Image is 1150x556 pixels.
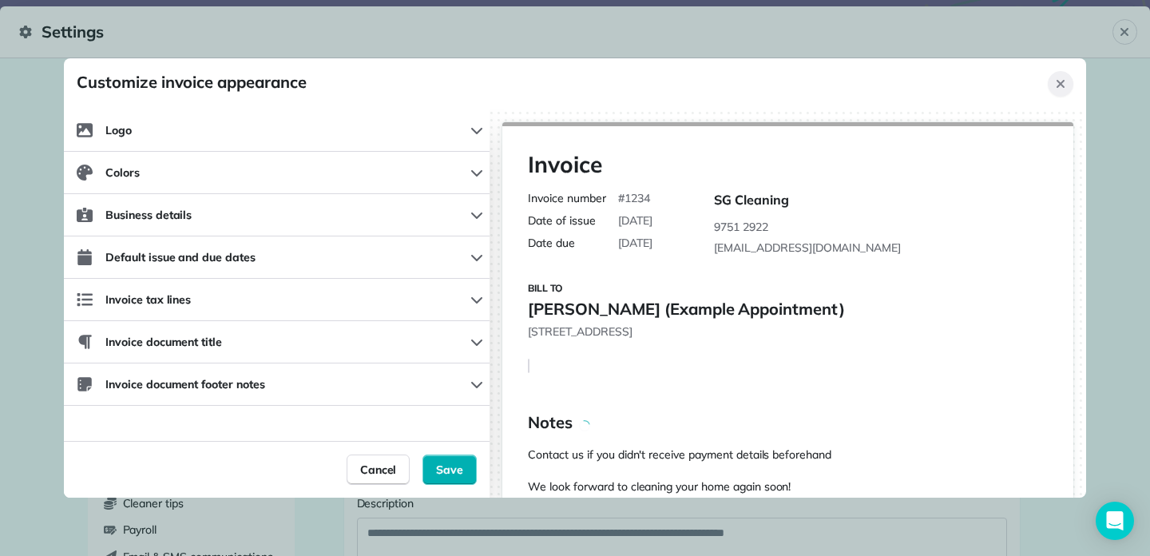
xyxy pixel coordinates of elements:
[528,447,831,494] p: Contact us if you didn't receive payment details beforehand We look forward to cleaning your home...
[714,190,918,209] span: SG Cleaning
[1048,71,1073,97] button: Close
[347,455,410,485] button: Cancel
[105,207,192,223] span: Business details
[528,190,611,206] span: Invoice number
[105,122,132,138] span: Logo
[77,71,307,97] h1: Customize invoice appearance
[528,411,573,434] span: Notes
[528,152,1048,177] h1: Invoice
[105,249,256,265] span: Default issue and due dates
[105,376,265,392] span: Invoice document footer notes
[64,321,490,363] button: Invoice document title
[714,220,768,234] span: 9751 2922
[528,235,611,251] span: Date due
[105,292,191,308] span: Invoice tax lines
[64,279,490,321] button: Invoice tax lines
[714,240,901,256] a: [EMAIL_ADDRESS][DOMAIN_NAME]
[714,219,768,236] a: 9751 2922
[64,109,490,152] button: Logo
[64,194,490,236] button: Business details
[64,363,490,406] button: Invoice document footer notes
[528,212,611,228] span: Date of issue
[618,212,652,228] span: [DATE]
[360,462,397,478] span: Cancel
[436,462,463,478] span: Save
[528,298,845,320] span: [PERSON_NAME] (Example Appointment)
[618,235,652,251] span: [DATE]
[714,240,901,255] span: [EMAIL_ADDRESS][DOMAIN_NAME]
[64,236,490,279] button: Default issue and due dates
[105,165,140,181] span: Colors
[422,455,477,485] button: Save
[528,282,562,295] span: Bill to
[528,324,632,340] span: [STREET_ADDRESS]
[64,152,490,194] button: Colors
[105,334,222,350] span: Invoice document title
[618,190,650,206] span: # 1234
